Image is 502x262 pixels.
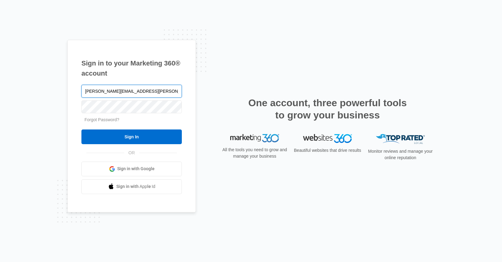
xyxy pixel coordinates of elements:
img: Websites 360 [303,134,352,143]
span: Sign in with Google [117,166,155,172]
input: Sign In [81,129,182,144]
p: Beautiful websites that drive results [293,147,362,154]
span: OR [124,150,139,156]
input: Email [81,85,182,98]
p: All the tools you need to grow and manage your business [220,147,289,159]
a: Forgot Password? [84,117,119,122]
h2: One account, three powerful tools to grow your business [246,97,409,121]
p: Monitor reviews and manage your online reputation [366,148,435,161]
a: Sign in with Apple Id [81,179,182,194]
img: Marketing 360 [230,134,279,143]
span: Sign in with Apple Id [116,183,155,190]
a: Sign in with Google [81,162,182,176]
img: Top Rated Local [376,134,425,144]
h1: Sign in to your Marketing 360® account [81,58,182,78]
